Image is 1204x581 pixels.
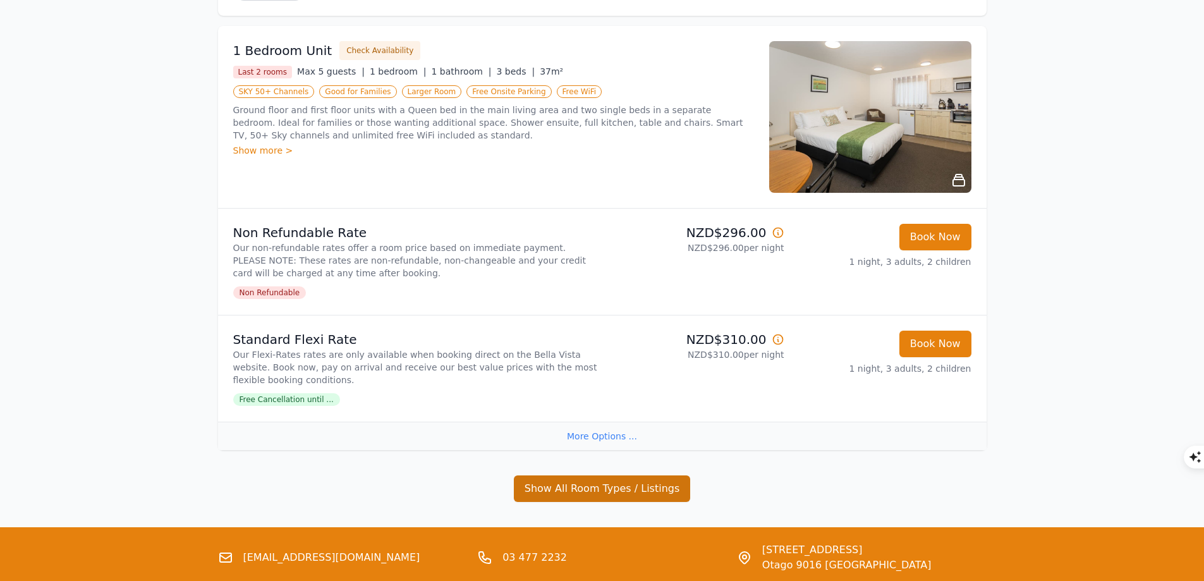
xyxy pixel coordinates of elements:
a: 03 477 2232 [502,550,567,565]
span: Free Cancellation until ... [233,393,340,406]
span: Otago 9016 [GEOGRAPHIC_DATA] [762,558,932,573]
div: More Options ... [218,422,987,450]
span: Max 5 guests | [297,66,365,76]
p: Standard Flexi Rate [233,331,597,348]
p: NZD$310.00 [607,331,784,348]
button: Book Now [899,224,971,250]
span: 1 bathroom | [431,66,491,76]
p: Our non-refundable rates offer a room price based on immediate payment. PLEASE NOTE: These rates ... [233,242,597,279]
p: 1 night, 3 adults, 2 children [794,362,971,375]
span: Last 2 rooms [233,66,293,78]
button: Book Now [899,331,971,357]
div: Show more > [233,144,754,157]
a: [EMAIL_ADDRESS][DOMAIN_NAME] [243,550,420,565]
span: SKY 50+ Channels [233,85,315,98]
button: Show All Room Types / Listings [514,475,691,502]
p: NZD$296.00 per night [607,242,784,254]
p: NZD$310.00 per night [607,348,784,361]
span: Good for Families [319,85,396,98]
p: Non Refundable Rate [233,224,597,242]
p: NZD$296.00 [607,224,784,242]
span: Larger Room [402,85,462,98]
p: 1 night, 3 adults, 2 children [794,255,971,268]
span: Non Refundable [233,286,307,299]
h3: 1 Bedroom Unit [233,42,332,59]
p: Ground floor and first floor units with a Queen bed in the main living area and two single beds i... [233,104,754,142]
span: 3 beds | [497,66,535,76]
span: Free WiFi [557,85,602,98]
p: Our Flexi-Rates rates are only available when booking direct on the Bella Vista website. Book now... [233,348,597,386]
span: 1 bedroom | [370,66,427,76]
span: [STREET_ADDRESS] [762,542,932,558]
button: Check Availability [339,41,420,60]
span: 37m² [540,66,563,76]
span: Free Onsite Parking [466,85,551,98]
